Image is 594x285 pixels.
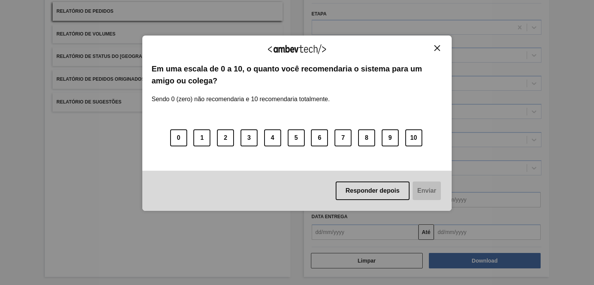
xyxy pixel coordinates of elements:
[264,129,281,146] button: 4
[434,45,440,51] img: Close
[217,129,234,146] button: 2
[170,129,187,146] button: 0
[336,182,410,200] button: Responder depois
[382,129,399,146] button: 9
[193,129,210,146] button: 1
[152,87,330,103] label: Sendo 0 (zero) não recomendaria e 10 recomendaria totalmente.
[432,45,442,51] button: Close
[311,129,328,146] button: 6
[268,44,326,54] img: Logo Ambevtech
[335,129,352,146] button: 7
[152,63,442,87] label: Em uma escala de 0 a 10, o quanto você recomendaria o sistema para um amigo ou colega?
[288,129,305,146] button: 5
[358,129,375,146] button: 8
[241,129,258,146] button: 3
[405,129,422,146] button: 10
